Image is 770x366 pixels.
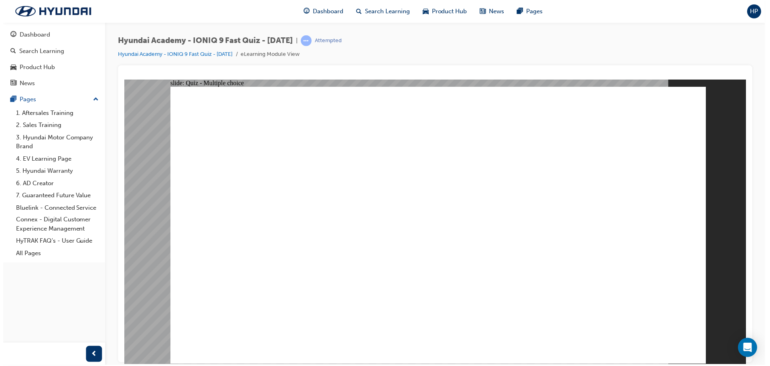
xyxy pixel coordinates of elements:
li: eLearning Module View [238,50,297,59]
a: HyTRAK FAQ's - User Guide [10,235,99,248]
span: guage-icon [7,31,13,39]
a: Bluelink - Connected Service [10,202,99,215]
div: Open Intercom Messenger [737,339,756,358]
span: guage-icon [302,6,308,16]
span: Dashboard [311,7,341,16]
a: 7. Guaranteed Future Value [10,190,99,202]
div: Search Learning [16,47,61,56]
span: Product Hub [430,7,465,16]
span: pages-icon [515,6,521,16]
img: Trak [4,3,96,20]
span: Hyundai Academy - IONIQ 9 Fast Quiz - [DATE] [115,36,290,45]
div: Product Hub [16,63,52,72]
div: Dashboard [16,30,47,39]
a: 6. AD Creator [10,178,99,190]
a: pages-iconPages [509,3,547,20]
span: search-icon [354,6,360,16]
button: Pages [3,92,99,107]
a: car-iconProduct Hub [414,3,472,20]
span: Search Learning [363,7,408,16]
span: pages-icon [7,96,13,104]
a: 2. Sales Training [10,119,99,132]
span: News [487,7,503,16]
span: car-icon [421,6,427,16]
a: Product Hub [3,60,99,75]
a: Hyundai Academy - IONIQ 9 Fast Quiz - [DATE] [115,51,230,57]
div: Pages [16,95,33,104]
a: 4. EV Learning Page [10,153,99,166]
span: news-icon [478,6,484,16]
a: Search Learning [3,44,99,59]
span: search-icon [7,48,13,55]
a: All Pages [10,248,99,260]
span: up-icon [90,95,96,105]
a: Connex - Digital Customer Experience Management [10,214,99,235]
span: prev-icon [88,350,94,360]
span: Pages [525,7,541,16]
a: 5. Hyundai Warranty [10,165,99,178]
span: car-icon [7,64,13,71]
a: search-iconSearch Learning [348,3,414,20]
a: Dashboard [3,27,99,42]
button: HP [746,4,760,18]
span: HP [749,7,757,16]
div: News [16,79,32,88]
div: Attempted [312,37,339,45]
a: news-iconNews [472,3,509,20]
a: guage-iconDashboard [295,3,348,20]
span: news-icon [7,80,13,88]
a: 1. Aftersales Training [10,107,99,120]
span: | [294,36,295,45]
a: 3. Hyundai Motor Company Brand [10,132,99,153]
span: learningRecordVerb_ATTEMPT-icon [298,35,309,46]
a: News [3,76,99,91]
button: DashboardSearch LearningProduct HubNews [3,26,99,92]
